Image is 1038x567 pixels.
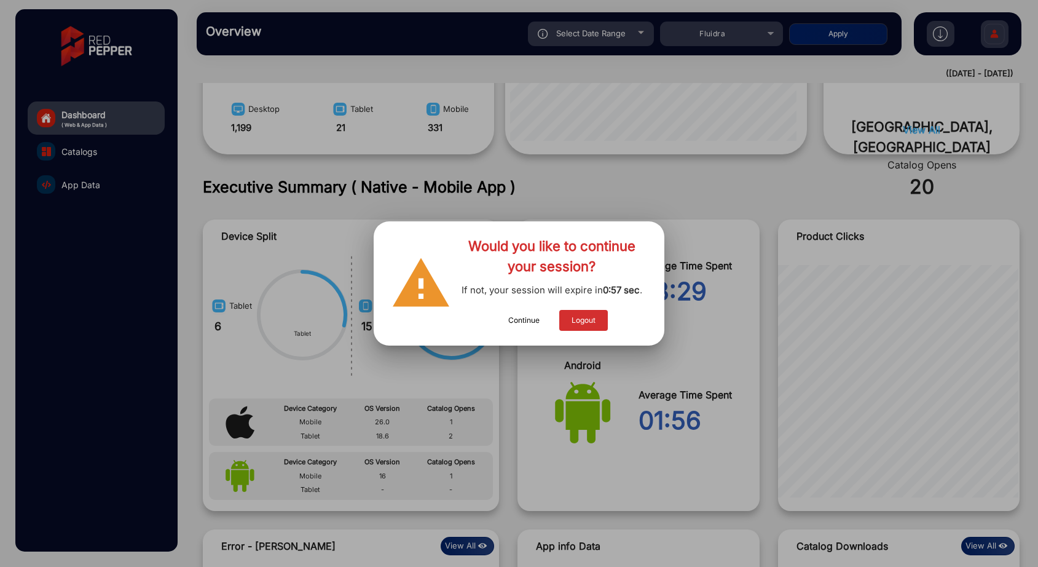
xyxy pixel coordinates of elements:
[603,284,640,296] strong: 0:57 sec
[496,310,552,331] button: Continue
[454,283,650,298] p: If not, your session will expire in .
[390,253,452,314] mat-icon: warning
[454,236,650,277] p: Would you like to continue your session?
[559,310,608,331] button: Logout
